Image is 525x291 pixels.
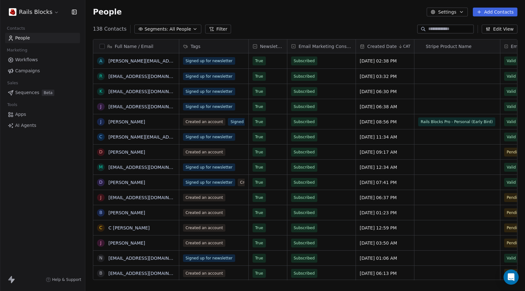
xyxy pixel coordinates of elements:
[427,8,467,16] button: Settings
[360,240,410,246] span: [DATE] 03:50 AM
[108,134,259,140] a: [PERSON_NAME][EMAIL_ADDRESS][PERSON_NAME][DOMAIN_NAME]
[360,73,410,80] span: [DATE] 03:32 PM
[507,225,522,231] span: Pending
[294,255,315,261] span: Subscribed
[108,104,186,109] a: [EMAIL_ADDRESS][DOMAIN_NAME]
[5,120,80,131] a: AI Agents
[5,55,80,65] a: Workflows
[360,194,410,201] span: [DATE] 06:37 PM
[99,255,102,261] div: n
[4,45,30,55] span: Marketing
[360,119,410,125] span: [DATE] 08:56 PM
[294,88,315,95] span: Subscribed
[298,43,352,50] span: Email Marketing Consent
[99,134,102,140] div: c
[183,133,235,141] span: Signed up for newsletter
[108,210,145,215] a: [PERSON_NAME]
[255,255,263,261] span: True
[183,254,235,262] span: Signed up for newsletter
[507,255,516,261] span: Valid
[255,104,263,110] span: True
[360,255,410,261] span: [DATE] 01:06 AM
[52,277,81,282] span: Help & Support
[255,210,263,216] span: True
[46,277,81,282] a: Help & Support
[100,118,101,125] div: J
[360,104,410,110] span: [DATE] 06:38 AM
[5,66,80,76] a: Campaigns
[99,88,102,95] div: k
[507,210,522,216] span: Pending
[255,179,263,186] span: True
[42,90,54,96] span: Beta
[294,73,315,80] span: Subscribed
[4,24,28,33] span: Contacts
[183,179,235,186] span: Signed up for newsletter
[255,194,263,201] span: True
[507,119,516,125] span: Valid
[99,149,103,155] div: D
[108,225,150,230] a: C [PERSON_NAME]
[15,89,39,96] span: Sequences
[99,58,102,64] div: a
[99,224,102,231] div: C
[183,163,235,171] span: Signed up for newsletter
[108,256,186,261] a: [EMAIL_ADDRESS][DOMAIN_NAME]
[287,39,356,53] div: Email Marketing Consent
[108,241,145,246] a: [PERSON_NAME]
[421,119,493,125] span: Rails Blocks Pro - Personal (Early Bird)
[507,194,522,201] span: Pending
[360,210,410,216] span: [DATE] 01:23 PM
[183,73,235,80] span: Signed up for newsletter
[108,74,186,79] a: [EMAIL_ADDRESS][DOMAIN_NAME]
[294,104,315,110] span: Subscribed
[294,225,315,231] span: Subscribed
[294,270,315,276] span: Subscribed
[360,134,410,140] span: [DATE] 11:34 AM
[5,109,80,120] a: Apps
[504,270,519,285] div: Open Intercom Messenger
[99,270,102,276] div: b
[183,103,235,110] span: Signed up for newsletter
[100,103,101,110] div: j
[169,26,191,33] span: All People
[403,44,410,49] span: CAT
[93,53,179,280] div: grid
[93,25,126,33] span: 138 Contacts
[294,194,315,201] span: Subscribed
[367,43,397,50] span: Created Date
[108,150,145,155] a: [PERSON_NAME]
[294,134,315,140] span: Subscribed
[507,134,516,140] span: Valid
[5,33,80,43] a: People
[99,164,103,170] div: m
[507,88,516,95] span: Valid
[228,118,280,126] span: Signed up for newsletter
[507,58,516,64] span: Valid
[507,164,516,170] span: Valid
[99,209,102,216] div: B
[507,149,522,155] span: Pending
[255,164,263,170] span: True
[183,194,225,201] span: Created an account
[507,240,522,246] span: Pending
[108,119,145,124] a: [PERSON_NAME]
[294,149,315,155] span: Subscribed
[183,118,225,126] span: Created an account
[100,194,101,201] div: j
[356,39,414,53] div: Created DateCAT
[4,100,20,110] span: Tools
[255,88,263,95] span: True
[179,39,248,53] div: Tags
[294,210,315,216] span: Subscribed
[294,164,315,170] span: Subscribed
[255,149,263,155] span: True
[360,270,410,276] span: [DATE] 06:13 PM
[183,209,225,217] span: Created an account
[183,270,225,277] span: Created an account
[183,88,235,95] span: Signed up for newsletter
[255,119,263,125] span: True
[205,25,231,33] button: Filter
[108,195,186,200] a: [EMAIL_ADDRESS][DOMAIN_NAME]
[93,39,179,53] div: Full Name / Email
